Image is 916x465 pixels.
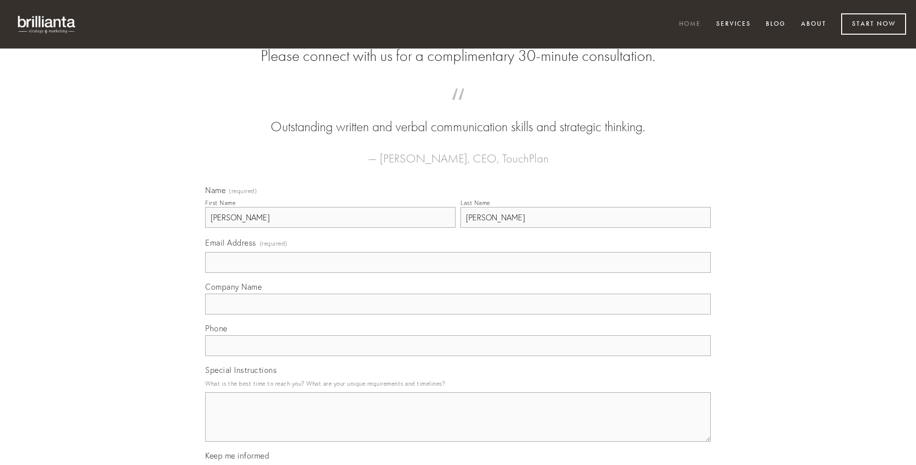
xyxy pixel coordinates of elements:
[205,451,269,461] span: Keep me informed
[841,13,906,35] a: Start Now
[221,137,695,168] figcaption: — [PERSON_NAME], CEO, TouchPlan
[205,238,256,248] span: Email Address
[205,199,235,207] div: First Name
[759,16,792,33] a: Blog
[260,237,287,250] span: (required)
[229,188,257,194] span: (required)
[795,16,833,33] a: About
[205,185,226,195] span: Name
[221,98,695,117] span: “
[205,323,228,333] span: Phone
[205,377,711,390] p: What is the best time to reach you? What are your unique requirements and timelines?
[460,199,490,207] div: Last Name
[205,282,262,292] span: Company Name
[221,98,695,137] blockquote: Outstanding written and verbal communication skills and strategic thinking.
[205,365,277,375] span: Special Instructions
[205,47,711,65] h2: Please connect with us for a complimentary 30-minute consultation.
[673,16,707,33] a: Home
[710,16,757,33] a: Services
[10,10,84,39] img: brillianta - research, strategy, marketing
